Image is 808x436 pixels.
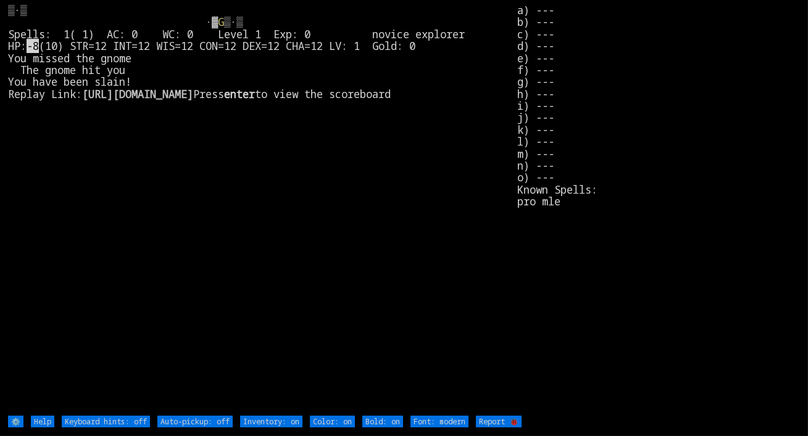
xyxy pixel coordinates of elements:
font: G [218,15,224,29]
input: Help [31,416,54,427]
input: Font: modern [410,416,469,427]
stats: a) --- b) --- c) --- d) --- e) --- f) --- g) --- h) --- i) --- j) --- k) --- l) --- m) --- n) ---... [517,4,800,414]
input: Report 🐞 [476,416,522,427]
larn: ▒·▒ ·▓ ▒·▒ Spells: 1( 1) AC: 0 WC: 0 Level 1 Exp: 0 novice explorer HP: (10) STR=12 INT=12 WIS=12... [8,4,517,414]
input: ⚙️ [8,416,23,427]
b: enter [224,87,255,101]
a: [URL][DOMAIN_NAME] [82,87,193,101]
input: Auto-pickup: off [157,416,233,427]
input: Inventory: on [240,416,302,427]
input: Keyboard hints: off [62,416,150,427]
mark: -8 [27,39,39,53]
input: Color: on [310,416,355,427]
input: Bold: on [362,416,403,427]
